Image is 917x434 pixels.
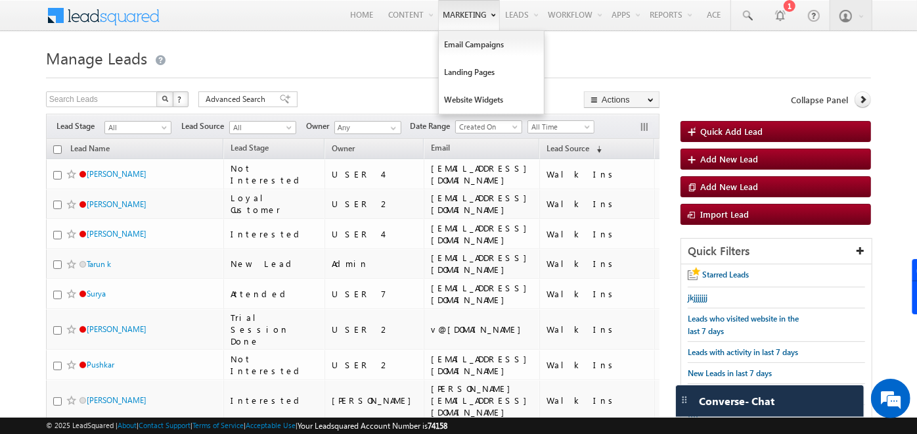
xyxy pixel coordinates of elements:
a: Pushkar [87,360,114,370]
span: Starred Leads [702,270,749,279]
span: All [105,122,168,133]
a: [PERSON_NAME] [87,229,146,239]
div: Chat with us now [68,69,221,86]
div: USER 4 [332,168,418,180]
em: Start Chat [179,338,238,356]
span: Leads who visited website in the last 7 days [688,314,799,336]
div: Interested [231,395,319,406]
div: USER 2 [332,324,418,335]
span: Lead Stage [231,143,269,153]
div: [EMAIL_ADDRESS][DOMAIN_NAME] [431,162,533,186]
a: Tarun k [87,259,111,269]
span: Lead Source [547,143,589,153]
div: [EMAIL_ADDRESS][DOMAIN_NAME] [431,252,533,276]
div: Loyal Customer [231,192,319,216]
a: Show All Items [384,122,400,135]
span: Converse - Chat [699,395,774,407]
span: New Leads in last 7 days [688,368,772,378]
div: Minimize live chat window [215,7,247,38]
div: Walk Ins [547,228,648,240]
div: [EMAIL_ADDRESS][DOMAIN_NAME] [431,282,533,306]
a: Website Widgets [439,86,544,114]
span: Leads with activity in last 7 days [688,347,798,357]
a: Lead Source (sorted descending) [540,141,608,158]
span: Import Lead [700,208,749,220]
div: USER 7 [332,288,418,300]
input: Check all records [53,145,62,154]
div: [EMAIL_ADDRESS][DOMAIN_NAME] [431,353,533,377]
div: Walk Ins [547,198,648,210]
a: All Time [527,120,594,133]
a: [PERSON_NAME] [87,169,146,179]
span: Lead Source [181,120,229,132]
div: Interested [231,228,319,240]
span: All [230,122,292,133]
span: Lead Stage [56,120,104,132]
span: Manage Leads [46,47,147,68]
a: Terms of Service [192,421,244,429]
span: Quick Add Lead [700,126,763,137]
input: Type to Search [334,121,401,134]
span: © 2025 LeadSquared | | | | | [46,420,447,432]
a: [PERSON_NAME] [87,324,146,334]
span: jkjjjjjjj [688,293,707,302]
div: Walk Ins [547,258,648,270]
span: Email [431,143,450,153]
span: Add New Lead [700,153,758,164]
span: ? [177,93,183,105]
a: Acceptable Use [246,421,296,429]
a: Surya [87,289,106,299]
div: Walk Ins [547,288,648,300]
span: Owner [306,120,334,132]
div: Admin [332,258,418,270]
div: New Lead [231,258,319,270]
img: carter-drag [679,395,690,405]
a: [PERSON_NAME] [87,395,146,405]
img: d_60004797649_company_0_60004797649 [22,69,55,86]
div: Not Interested [231,162,319,186]
div: [EMAIL_ADDRESS][DOMAIN_NAME] [431,222,533,246]
span: All Time [528,121,591,133]
a: Lead Stage [224,141,275,158]
a: Created On [455,120,522,133]
div: Attended [231,288,319,300]
span: Add New Lead [700,181,758,192]
div: USER 2 [332,198,418,210]
div: Walk Ins [547,168,648,180]
button: ? [173,91,189,107]
a: About [118,421,137,429]
div: [PERSON_NAME][EMAIL_ADDRESS][DOMAIN_NAME] [431,383,533,418]
span: Advanced Search [206,93,269,105]
div: [PERSON_NAME] [332,395,418,406]
img: Search [162,95,168,102]
div: Trial Session Done [231,312,319,347]
a: Landing Pages [439,59,544,86]
a: All [104,121,171,134]
textarea: Type your message and hit 'Enter' [17,122,240,327]
div: [EMAIL_ADDRESS][DOMAIN_NAME] [431,192,533,216]
a: Lead Name [64,141,116,158]
span: Collapse Panel [791,94,848,106]
div: USER 2 [332,359,418,371]
div: USER 4 [332,228,418,240]
div: Not Interested [231,353,319,377]
span: Your Leadsquared Account Number is [298,421,447,431]
a: [PERSON_NAME] [87,199,146,209]
div: v@[DOMAIN_NAME] [431,324,533,335]
span: Created On [456,121,518,133]
button: Actions [584,91,660,108]
a: Cityy [655,141,685,158]
div: Walk Ins [547,359,648,371]
a: Email Campaigns [439,31,544,59]
a: Contact Support [139,421,190,429]
a: All [229,121,296,134]
span: Owner [332,143,355,153]
div: Walk Ins [547,324,648,335]
span: Date Range [410,120,455,132]
span: 74158 [428,421,447,431]
span: (sorted descending) [591,144,602,155]
div: Quick Filters [681,239,872,264]
div: Walk Ins [547,395,648,406]
a: Email [424,141,457,158]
